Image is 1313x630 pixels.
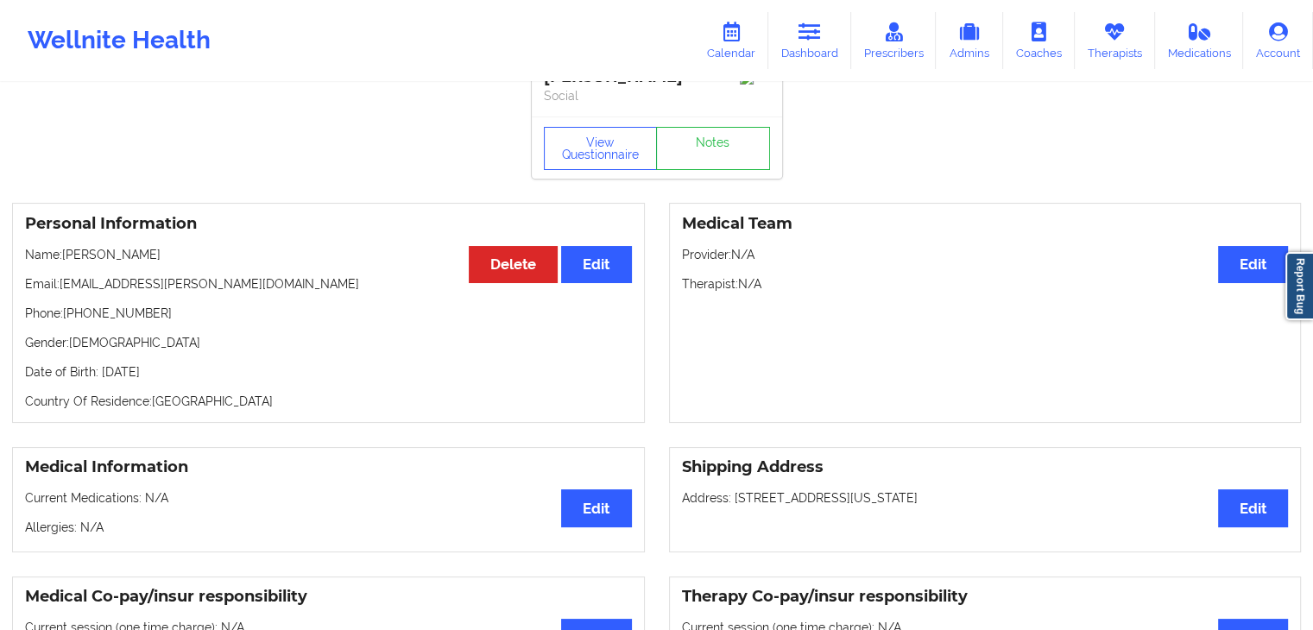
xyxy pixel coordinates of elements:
button: Delete [469,246,558,283]
a: Coaches [1003,12,1075,69]
p: Social [544,87,770,104]
h3: Personal Information [25,214,632,234]
a: Calendar [694,12,768,69]
p: Country Of Residence: [GEOGRAPHIC_DATA] [25,393,632,410]
h3: Shipping Address [682,457,1289,477]
p: Address: [STREET_ADDRESS][US_STATE] [682,489,1289,507]
button: View Questionnaire [544,127,658,170]
button: Edit [1218,489,1288,526]
p: Date of Birth: [DATE] [25,363,632,381]
a: Dashboard [768,12,851,69]
p: Phone: [PHONE_NUMBER] [25,305,632,322]
button: Edit [1218,246,1288,283]
h3: Medical Co-pay/insur responsibility [25,587,632,607]
p: Therapist: N/A [682,275,1289,293]
h3: Medical Team [682,214,1289,234]
button: Edit [561,246,631,283]
p: Name: [PERSON_NAME] [25,246,632,263]
button: Edit [561,489,631,526]
p: Allergies: N/A [25,519,632,536]
p: Email: [EMAIL_ADDRESS][PERSON_NAME][DOMAIN_NAME] [25,275,632,293]
h3: Therapy Co-pay/insur responsibility [682,587,1289,607]
p: Gender: [DEMOGRAPHIC_DATA] [25,334,632,351]
p: Current Medications: N/A [25,489,632,507]
h3: Medical Information [25,457,632,477]
p: Provider: N/A [682,246,1289,263]
a: Therapists [1075,12,1155,69]
a: Notes [656,127,770,170]
a: Prescribers [851,12,937,69]
a: Medications [1155,12,1244,69]
a: Account [1243,12,1313,69]
a: Report Bug [1285,252,1313,320]
a: Admins [936,12,1003,69]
